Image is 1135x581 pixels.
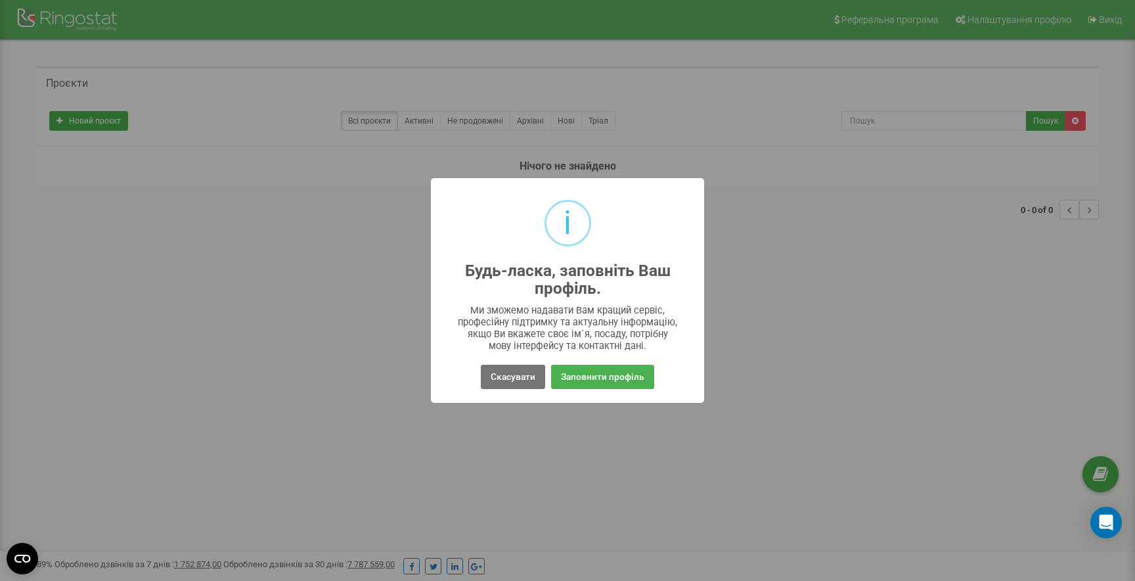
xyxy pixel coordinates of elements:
div: Open Intercom Messenger [1090,507,1122,538]
h2: Будь-ласка, заповніть Ваш профіль. [457,262,679,298]
button: Скасувати [481,365,545,389]
button: Open CMP widget [7,543,38,574]
div: i [564,202,571,244]
div: Ми зможемо надавати Вам кращий сервіс, професійну підтримку та актуальну інформацію, якщо Ви вкаж... [457,304,679,352]
button: Заповнити профіль [551,365,654,389]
